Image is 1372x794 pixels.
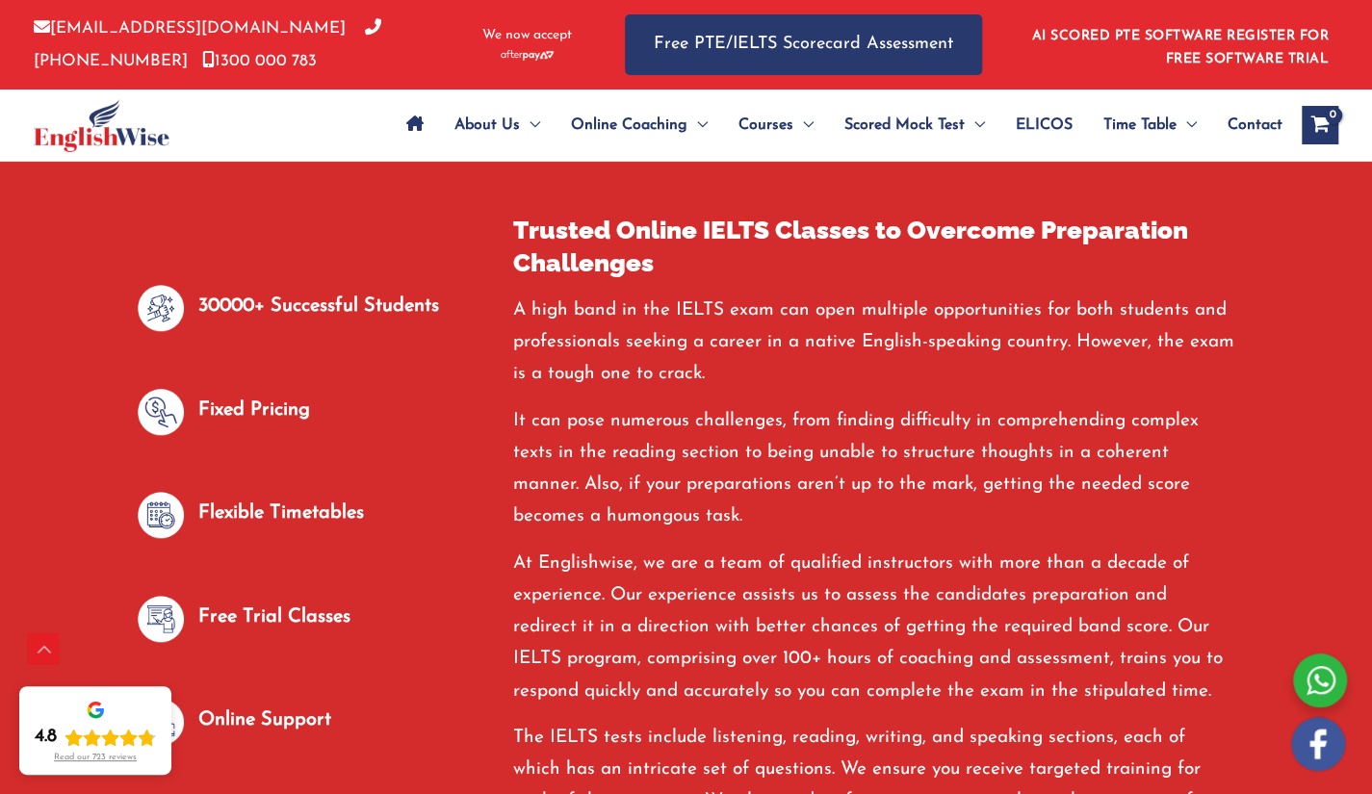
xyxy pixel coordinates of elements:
span: ELICOS [1016,91,1073,159]
span: Menu Toggle [793,91,814,159]
h2: Trusted Online IELTS Classes to Overcome Preparation Challenges [513,215,1235,280]
a: Scored Mock TestMenu Toggle [829,91,1000,159]
img: null [138,596,184,642]
img: Afterpay-Logo [501,50,554,61]
div: 4.8 [35,726,57,749]
img: cropped-ew-logo [34,99,169,152]
p: A high band in the IELTS exam can open multiple opportunities for both students and professionals... [513,295,1235,391]
a: 1300 000 783 [202,53,317,69]
span: Menu Toggle [965,91,985,159]
a: Online CoachingMenu Toggle [556,91,723,159]
nav: Site Navigation: Main Menu [391,91,1282,159]
div: Read our 723 reviews [54,753,137,763]
p: 30000+ Successful Students [198,291,439,322]
span: Scored Mock Test [844,91,965,159]
img: null [138,389,184,435]
p: Online Support [198,704,331,736]
span: About Us [454,91,520,159]
a: [PHONE_NUMBER] [34,20,381,68]
a: AI SCORED PTE SOFTWARE REGISTER FOR FREE SOFTWARE TRIAL [1032,29,1330,66]
span: Menu Toggle [1177,91,1197,159]
span: Menu Toggle [687,91,708,159]
a: View Shopping Cart, empty [1302,106,1338,144]
a: Contact [1212,91,1282,159]
img: null [138,285,184,331]
aside: Header Widget 1 [1021,13,1338,76]
span: Courses [738,91,793,159]
img: null [138,492,184,538]
span: Menu Toggle [520,91,540,159]
a: Free PTE/IELTS Scorecard Assessment [625,14,982,75]
p: At Englishwise, we are a team of qualified instructors with more than a decade of experience. Our... [513,548,1235,707]
span: We now accept [482,26,572,45]
a: ELICOS [1000,91,1088,159]
span: Contact [1228,91,1282,159]
span: Online Coaching [571,91,687,159]
a: CoursesMenu Toggle [723,91,829,159]
span: Time Table [1103,91,1177,159]
p: Fixed Pricing [198,395,310,426]
a: [EMAIL_ADDRESS][DOMAIN_NAME] [34,20,346,37]
img: white-facebook.png [1291,717,1345,771]
p: It can pose numerous challenges, from finding difficulty in comprehending complex texts in the re... [513,405,1235,533]
a: Time TableMenu Toggle [1088,91,1212,159]
p: Free Trial Classes [198,602,350,633]
a: About UsMenu Toggle [439,91,556,159]
p: Flexible Timetables [198,498,364,529]
div: Rating: 4.8 out of 5 [35,726,156,749]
